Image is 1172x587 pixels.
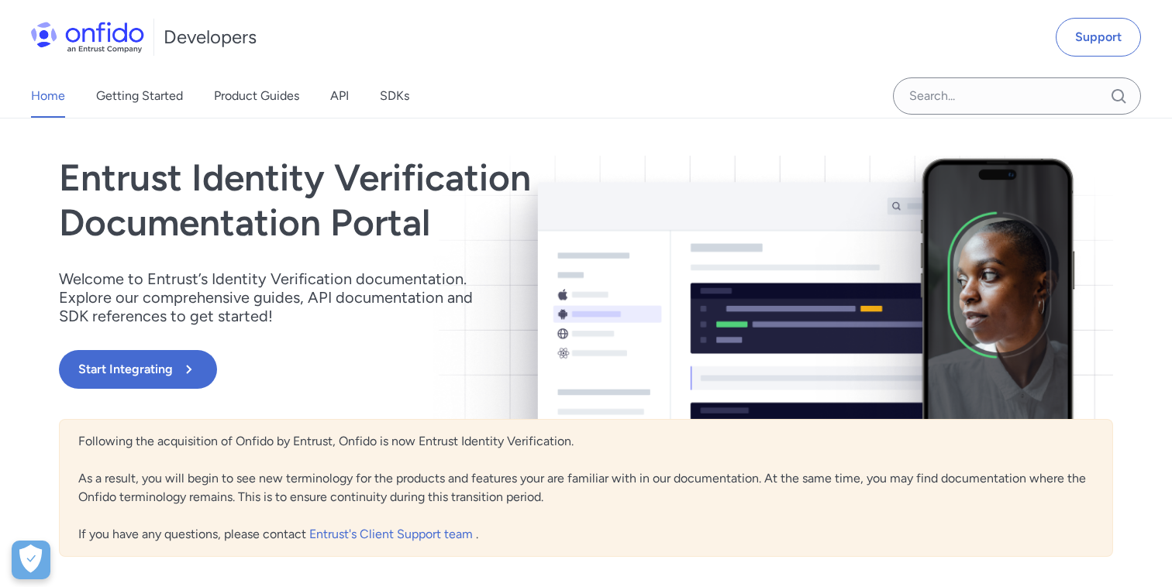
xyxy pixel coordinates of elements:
input: Onfido search input field [893,77,1141,115]
a: Home [31,74,65,118]
button: Start Integrating [59,350,217,389]
div: Following the acquisition of Onfido by Entrust, Onfido is now Entrust Identity Verification. As a... [59,419,1113,557]
div: Cookie Preferences [12,541,50,579]
a: API [330,74,349,118]
a: SDKs [380,74,409,118]
a: Start Integrating [59,350,797,389]
a: Entrust's Client Support team [309,527,476,541]
a: Getting Started [96,74,183,118]
p: Welcome to Entrust’s Identity Verification documentation. Explore our comprehensive guides, API d... [59,269,493,325]
button: Open Preferences [12,541,50,579]
img: Onfido Logo [31,22,144,53]
a: Support [1056,18,1141,57]
h1: Entrust Identity Verification Documentation Portal [59,156,797,245]
a: Product Guides [214,74,299,118]
h1: Developers [164,25,257,50]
